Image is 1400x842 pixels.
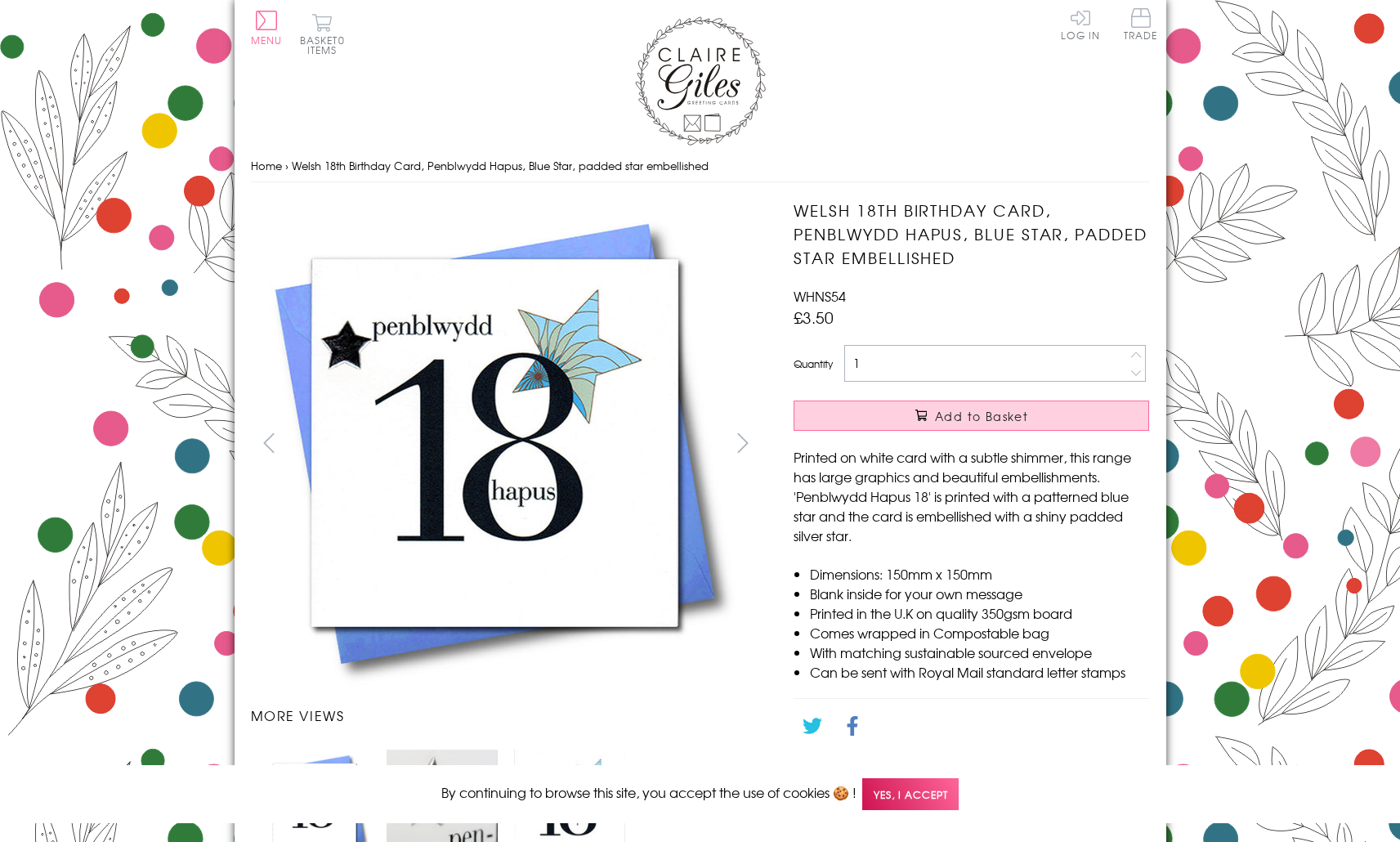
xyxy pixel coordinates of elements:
a: Go back to the collection [807,760,966,780]
span: Trade [1124,8,1158,40]
h1: Welsh 18th Birthday Card, Penblwydd Hapus, Blue Star, padded star embellished [794,199,1149,269]
button: Menu [251,11,283,45]
span: Welsh 18th Birthday Card, Penblwydd Hapus, Blue Star, padded star embellished [292,158,709,173]
button: prev [251,424,288,461]
img: Claire Giles Greetings Cards [635,16,766,146]
a: Trade [1124,8,1158,43]
li: Printed in the U.K on quality 350gsm board [810,603,1149,623]
button: next [724,424,761,461]
span: Add to Basket [935,408,1028,424]
nav: breadcrumbs [251,150,1150,183]
span: 0 items [307,33,345,57]
li: With matching sustainable sourced envelope [810,643,1149,662]
span: £3.50 [794,306,834,329]
h3: More views [251,705,762,725]
span: WHNS54 [794,286,846,306]
img: Welsh 18th Birthday Card, Penblwydd Hapus, Blue Star, padded star embellished [251,199,741,689]
a: Log In [1061,8,1100,40]
li: Comes wrapped in Compostable bag [810,623,1149,643]
p: Printed on white card with a subtle shimmer, this range has large graphics and beautiful embellis... [794,447,1149,545]
li: Can be sent with Royal Mail standard letter stamps [810,662,1149,682]
span: Yes, I accept [862,778,959,810]
a: Home [251,158,282,173]
li: Dimensions: 150mm x 150mm [810,564,1149,584]
label: Quantity [794,356,833,371]
button: Basket0 items [300,13,345,55]
span: Menu [251,33,283,47]
button: Add to Basket [794,401,1149,431]
span: › [285,158,288,173]
li: Blank inside for your own message [810,584,1149,603]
